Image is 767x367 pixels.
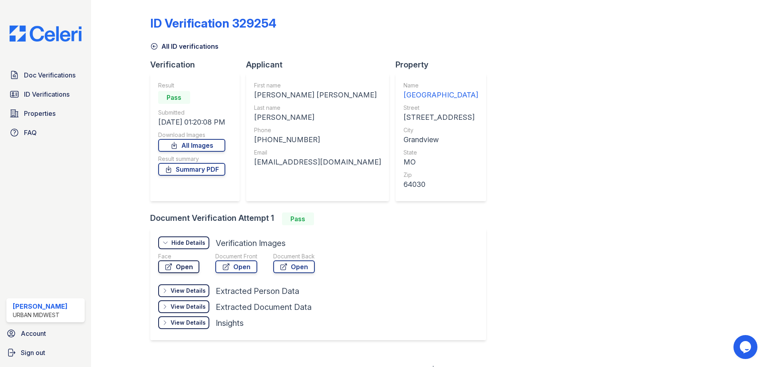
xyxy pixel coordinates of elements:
a: Properties [6,105,85,121]
div: ID Verification 329254 [150,16,276,30]
div: Result [158,81,225,89]
a: FAQ [6,125,85,141]
div: Zip [403,171,478,179]
div: Extracted Person Data [216,286,299,297]
div: Extracted Document Data [216,302,312,313]
a: All Images [158,139,225,152]
div: Insights [216,317,244,329]
div: First name [254,81,381,89]
a: Name [GEOGRAPHIC_DATA] [403,81,478,101]
a: ID Verifications [6,86,85,102]
div: Last name [254,104,381,112]
img: CE_Logo_Blue-a8612792a0a2168367f1c8372b55b34899dd931a85d93a1a3d3e32e68fde9ad4.png [3,26,88,42]
div: Document Front [215,252,257,260]
div: Urban Midwest [13,311,68,319]
a: Open [158,260,199,273]
div: [GEOGRAPHIC_DATA] [403,89,478,101]
div: [DATE] 01:20:08 PM [158,117,225,128]
span: FAQ [24,128,37,137]
a: Account [3,325,88,341]
div: [PHONE_NUMBER] [254,134,381,145]
div: Submitted [158,109,225,117]
div: Pass [282,212,314,225]
div: Hide Details [171,239,205,247]
span: Properties [24,109,56,118]
div: Download Images [158,131,225,139]
div: Name [403,81,478,89]
div: Grandview [403,134,478,145]
div: State [403,149,478,157]
div: View Details [171,303,206,311]
a: Open [215,260,257,273]
div: Applicant [246,59,395,70]
div: View Details [171,287,206,295]
div: Result summary [158,155,225,163]
div: Phone [254,126,381,134]
div: City [403,126,478,134]
span: Doc Verifications [24,70,76,80]
div: [PERSON_NAME] [13,302,68,311]
a: Open [273,260,315,273]
span: Account [21,329,46,338]
div: Verification [150,59,246,70]
div: View Details [171,319,206,327]
span: Sign out [21,348,45,357]
div: Document Verification Attempt 1 [150,212,493,225]
div: [STREET_ADDRESS] [403,112,478,123]
a: Summary PDF [158,163,225,176]
a: Doc Verifications [6,67,85,83]
a: All ID verifications [150,42,219,51]
div: Property [395,59,493,70]
div: [PERSON_NAME] [PERSON_NAME] [254,89,381,101]
div: Verification Images [216,238,286,249]
iframe: chat widget [733,335,759,359]
div: Street [403,104,478,112]
div: MO [403,157,478,168]
div: [EMAIL_ADDRESS][DOMAIN_NAME] [254,157,381,168]
div: 64030 [403,179,478,190]
div: Email [254,149,381,157]
a: Sign out [3,345,88,361]
div: Pass [158,91,190,104]
div: [PERSON_NAME] [254,112,381,123]
div: Face [158,252,199,260]
div: Document Back [273,252,315,260]
span: ID Verifications [24,89,70,99]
